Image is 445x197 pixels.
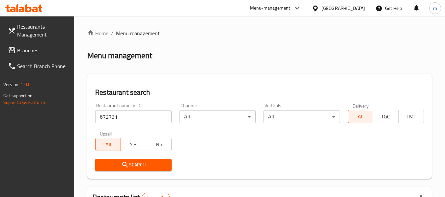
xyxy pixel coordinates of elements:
[146,138,172,151] button: No
[95,159,171,171] button: Search
[250,4,291,12] div: Menu-management
[351,112,371,121] span: All
[121,138,146,151] button: Yes
[3,19,74,42] a: Restaurants Management
[111,29,113,37] li: /
[87,29,108,37] a: Home
[3,80,19,89] span: Version:
[87,29,432,37] nav: breadcrumb
[100,161,166,169] span: Search
[100,131,112,136] label: Upsell
[20,80,31,89] span: 1.0.0
[95,138,121,151] button: All
[3,42,74,58] a: Branches
[17,46,69,54] span: Branches
[116,29,160,37] span: Menu management
[433,5,437,12] span: m
[352,103,369,108] label: Delivery
[3,98,45,107] a: Support.OpsPlatform
[124,140,144,149] span: Yes
[373,110,399,123] button: TGO
[398,110,424,123] button: TMP
[401,112,421,121] span: TMP
[348,110,374,123] button: All
[87,50,152,61] h2: Menu management
[95,87,424,97] h2: Restaurant search
[3,91,34,100] span: Get support on:
[3,58,74,74] a: Search Branch Phone
[17,62,69,70] span: Search Branch Phone
[321,5,365,12] div: [GEOGRAPHIC_DATA]
[17,23,69,38] span: Restaurants Management
[149,140,169,149] span: No
[95,110,171,123] input: Search for restaurant name or ID..
[264,110,340,123] div: All
[98,140,118,149] span: All
[180,110,256,123] div: All
[376,112,396,121] span: TGO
